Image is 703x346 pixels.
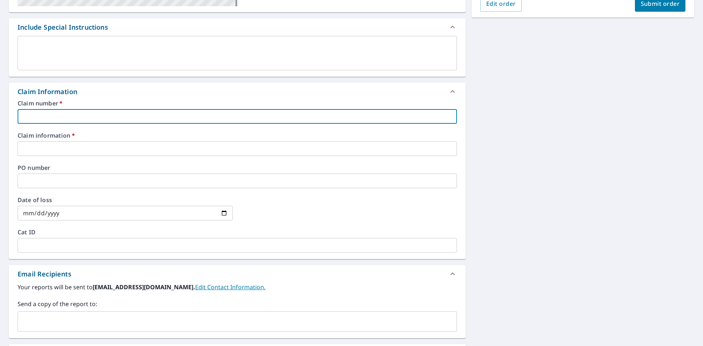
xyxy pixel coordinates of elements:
[9,83,466,100] div: Claim Information
[18,229,457,235] label: Cat ID
[18,197,233,203] label: Date of loss
[18,165,457,171] label: PO number
[18,22,108,32] div: Include Special Instructions
[18,300,457,308] label: Send a copy of the report to:
[9,265,466,283] div: Email Recipients
[93,283,195,291] b: [EMAIL_ADDRESS][DOMAIN_NAME].
[18,100,457,106] label: Claim number
[18,87,77,97] div: Claim Information
[18,283,457,291] label: Your reports will be sent to
[18,133,457,138] label: Claim information
[18,269,71,279] div: Email Recipients
[9,18,466,36] div: Include Special Instructions
[195,283,265,291] a: EditContactInfo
